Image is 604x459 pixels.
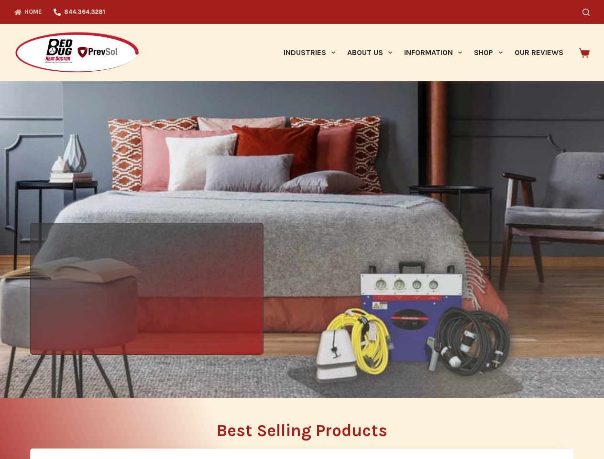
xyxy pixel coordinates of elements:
[30,422,574,439] h2: Best Selling Products
[508,24,569,81] a: Our Reviews
[277,24,569,81] nav: Primary
[398,24,468,81] a: Information
[277,24,341,81] a: Industries
[341,24,398,81] a: About Us
[582,9,590,16] button: Search
[468,24,508,81] a: Shop
[14,32,140,74] img: Prevsol/Bed Bug Heat Doctor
